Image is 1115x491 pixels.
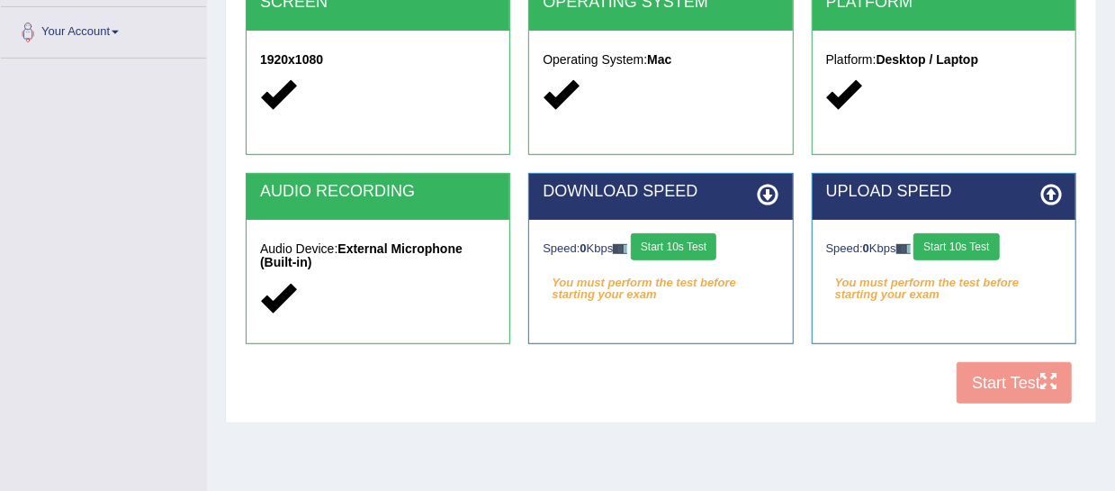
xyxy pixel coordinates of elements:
[826,183,1062,201] h2: UPLOAD SPEED
[543,233,778,265] div: Speed: Kbps
[260,241,463,269] strong: External Microphone (Built-in)
[826,233,1062,265] div: Speed: Kbps
[543,183,778,201] h2: DOWNLOAD SPEED
[631,233,716,260] button: Start 10s Test
[260,183,496,201] h2: AUDIO RECORDING
[863,241,869,255] strong: 0
[613,244,627,254] img: ajax-loader-fb-connection.gif
[1,7,206,52] a: Your Account
[913,233,999,260] button: Start 10s Test
[826,269,1062,296] em: You must perform the test before starting your exam
[826,53,1062,67] h5: Platform:
[260,52,323,67] strong: 1920x1080
[647,52,671,67] strong: Mac
[896,244,911,254] img: ajax-loader-fb-connection.gif
[260,242,496,270] h5: Audio Device:
[580,241,587,255] strong: 0
[543,53,778,67] h5: Operating System:
[877,52,979,67] strong: Desktop / Laptop
[543,269,778,296] em: You must perform the test before starting your exam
